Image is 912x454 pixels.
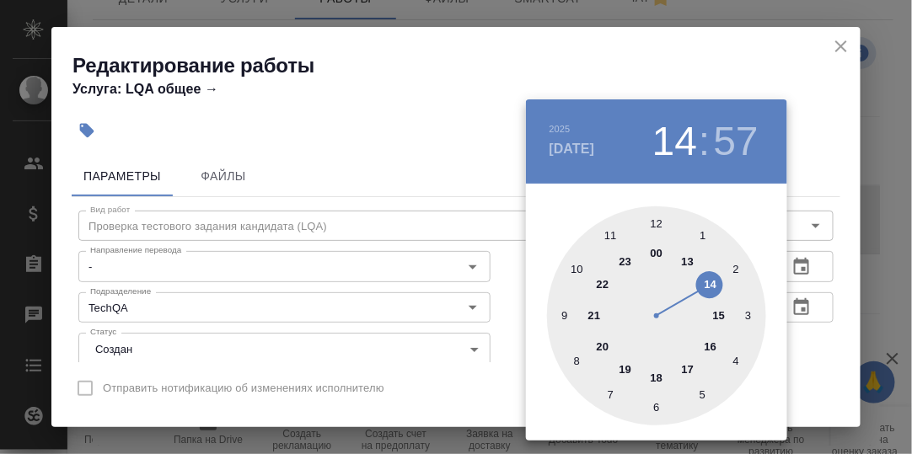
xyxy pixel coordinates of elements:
button: 57 [714,118,759,165]
button: 2025 [550,124,571,134]
button: [DATE] [550,139,595,159]
h3: : [699,118,710,165]
button: 14 [652,118,697,165]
